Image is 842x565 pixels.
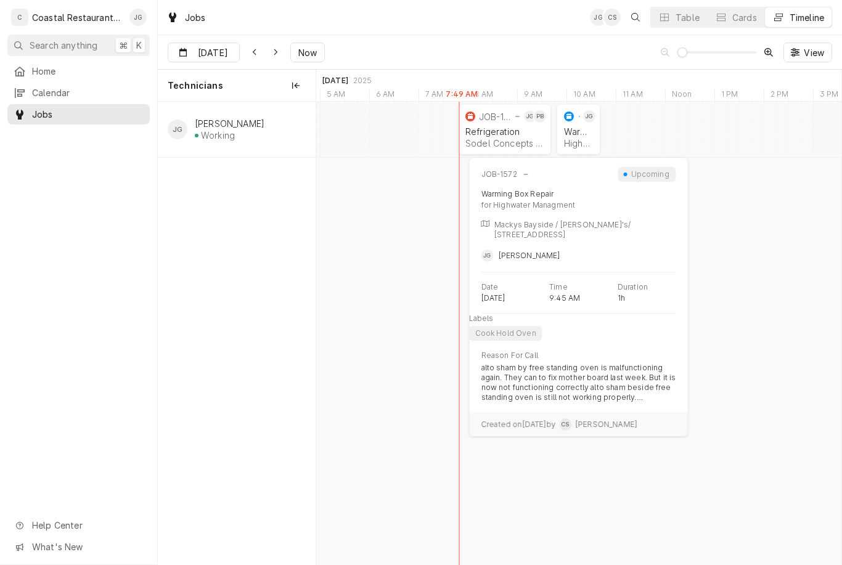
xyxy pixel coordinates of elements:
[590,9,607,26] div: JG
[129,9,147,26] div: JG
[603,9,621,26] div: CS
[564,138,593,148] div: Highwater Managment | [GEOGRAPHIC_DATA], 21842
[168,79,223,92] span: Technicians
[32,108,144,121] span: Jobs
[583,110,595,123] div: JG
[32,11,123,24] div: Coastal Restaurant Repair
[481,250,494,262] div: James Gatton's Avatar
[534,110,546,123] div: Phill Blush's Avatar
[195,118,264,129] div: [PERSON_NAME]
[119,39,128,52] span: ⌘
[168,43,240,62] button: [DATE]
[129,9,147,26] div: James Gatton's Avatar
[801,46,827,59] span: View
[136,39,142,52] span: K
[549,282,568,292] p: Time
[30,39,97,52] span: Search anything
[419,89,450,103] div: 7 AM
[320,89,352,103] div: 5 AM
[517,89,549,103] div: 9 AM
[559,418,571,431] div: Chris Sockriter's Avatar
[481,420,556,429] span: Created on [DATE] by
[479,112,513,122] div: JOB-1570
[11,9,28,26] div: C
[7,83,150,103] a: Calendar
[7,35,150,56] button: Search anything⌘K
[7,537,150,557] a: Go to What's New
[676,11,700,24] div: Table
[629,169,671,179] div: Upcoming
[481,189,554,199] div: Warming Box Repair
[158,102,316,565] div: left
[590,9,607,26] div: James Gatton's Avatar
[322,76,348,86] div: [DATE]
[575,420,637,429] span: [PERSON_NAME]
[465,126,544,137] div: Refrigeration
[618,282,648,292] p: Duration
[618,293,625,303] p: 1h
[566,89,602,103] div: 10 AM
[7,104,150,124] a: Jobs
[168,120,187,139] div: James Gatton's Avatar
[158,70,316,102] div: Technicians column. SPACE for context menu
[7,61,150,81] a: Home
[481,200,676,210] div: for Highwater Managment
[481,351,538,360] p: Reason For Call
[494,220,676,240] p: Mackys Bayside / [PERSON_NAME]'s/ [STREET_ADDRESS]
[369,89,401,103] div: 6 AM
[353,76,372,86] div: 2025
[446,89,478,99] label: 7:49 AM
[481,293,505,303] p: [DATE]
[732,11,757,24] div: Cards
[32,86,144,99] span: Calendar
[201,130,235,140] div: Working
[499,251,560,260] span: [PERSON_NAME]
[168,120,187,139] div: JG
[32,519,142,532] span: Help Center
[474,328,537,338] div: Cook Hold Oven
[665,89,698,103] div: Noon
[290,43,325,62] button: Now
[32,65,144,78] span: Home
[549,293,580,303] p: 9:45 AM
[7,515,150,535] a: Go to Help Center
[559,418,571,431] div: CS
[764,89,795,103] div: 2 PM
[564,126,593,137] div: Warming Box Repair
[465,138,544,148] div: Sodel Concepts | [PERSON_NAME][GEOGRAPHIC_DATA], 19930
[524,110,536,123] div: James Gatton's Avatar
[32,540,142,553] span: What's New
[316,102,841,565] div: normal
[469,314,494,323] p: Labels
[616,89,649,103] div: 11 AM
[524,110,536,123] div: JG
[626,7,645,27] button: Open search
[790,11,824,24] div: Timeline
[603,9,621,26] div: Chris Sockriter's Avatar
[481,250,494,262] div: JG
[481,282,499,292] p: Date
[481,169,517,179] div: JOB-1572
[481,363,676,402] p: alto sham by free standing oven is malfunctioning again. They can to fix mother board last week. ...
[783,43,832,62] button: View
[296,46,319,59] span: Now
[714,89,745,103] div: 1 PM
[534,110,546,123] div: PB
[583,110,595,123] div: James Gatton's Avatar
